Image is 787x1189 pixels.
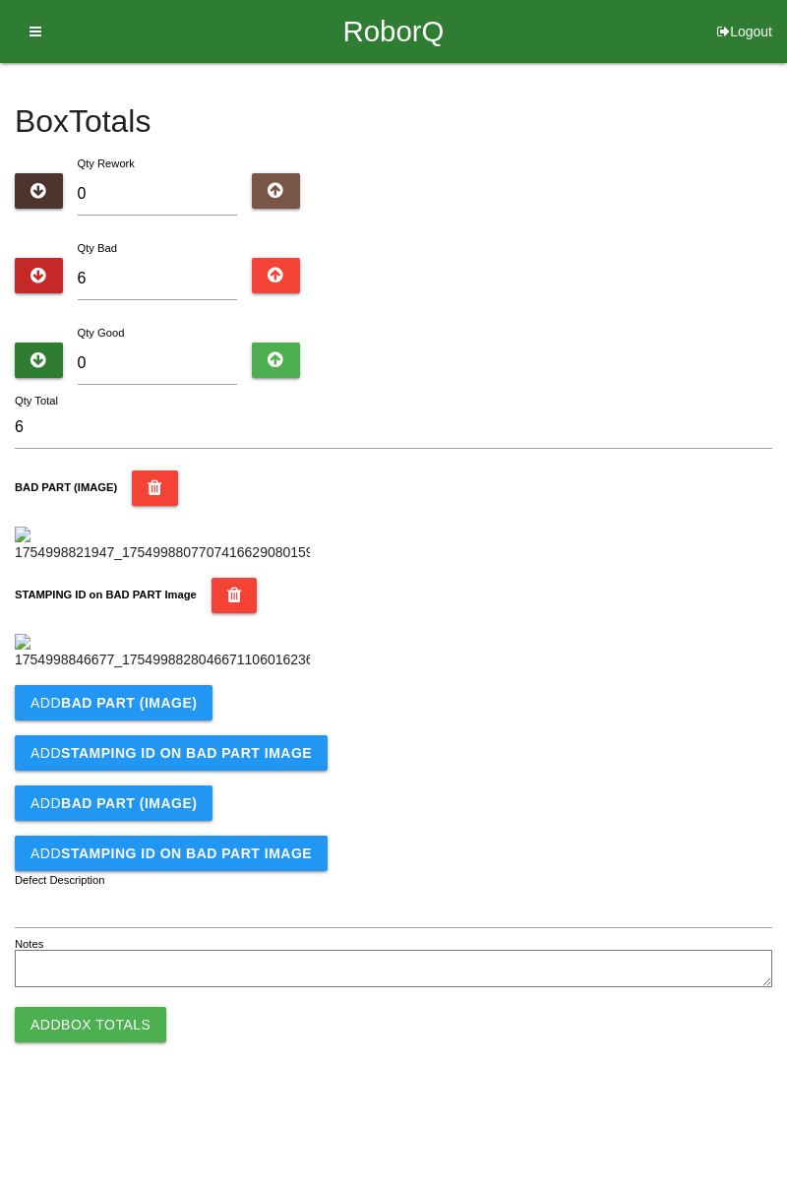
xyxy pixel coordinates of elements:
[78,242,117,254] label: Qty Bad
[15,785,212,821] button: AddBAD PART (IMAGE)
[78,157,135,169] label: Qty Rework
[15,589,197,600] b: STAMPING ID on BAD PART Image
[15,634,310,670] img: 1754998846677_17549988280466711060162362261052.jpg
[78,327,125,339] label: Qty Good
[15,393,58,409] label: Qty Total
[132,470,178,506] button: BAD PART (IMAGE)
[15,872,105,889] label: Defect Description
[61,795,197,811] b: BAD PART (IMAGE)
[61,695,197,711] b: BAD PART (IMAGE)
[15,685,212,720] button: AddBAD PART (IMAGE)
[61,745,312,761] b: STAMPING ID on BAD PART Image
[15,735,328,771] button: AddSTAMPING ID on BAD PART Image
[15,936,43,953] label: Notes
[15,1007,166,1042] button: AddBox Totals
[15,527,310,563] img: 1754998821947_17549988077074166290801592196769.jpg
[212,578,258,613] button: STAMPING ID on BAD PART Image
[15,104,772,139] h4: Box Totals
[61,845,312,861] b: STAMPING ID on BAD PART Image
[15,481,117,493] b: BAD PART (IMAGE)
[15,836,328,871] button: AddSTAMPING ID on BAD PART Image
